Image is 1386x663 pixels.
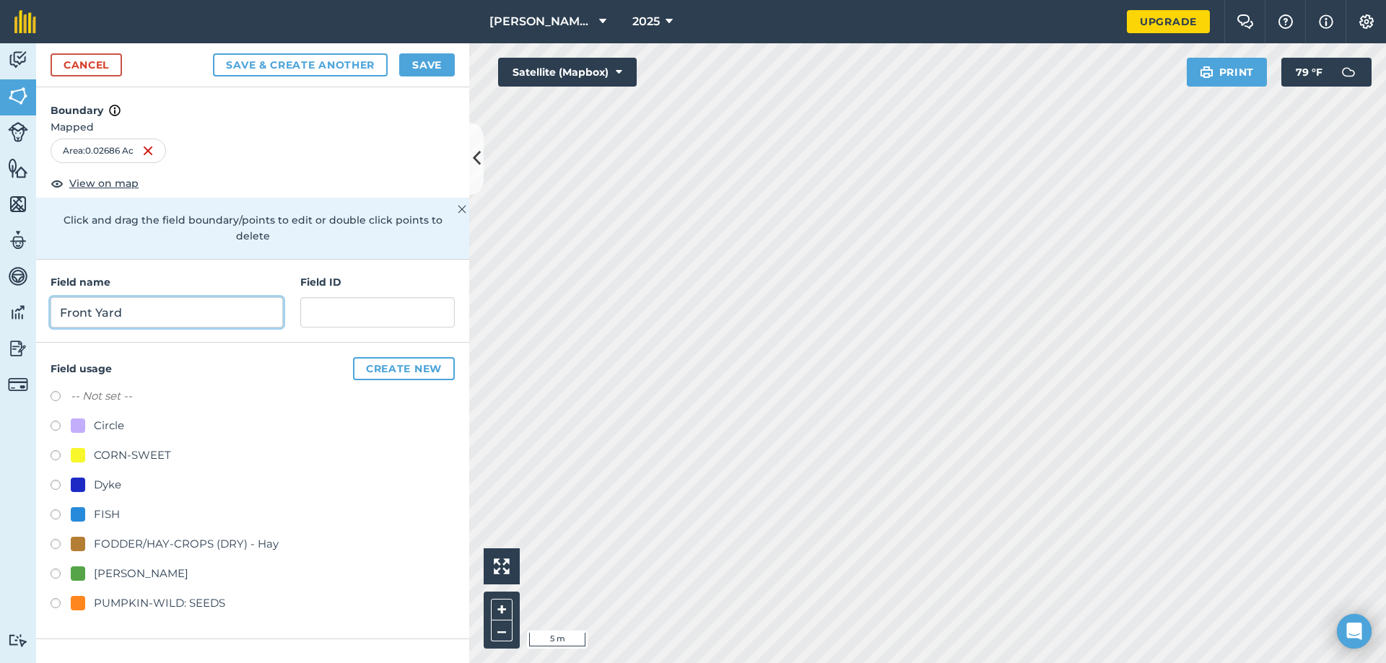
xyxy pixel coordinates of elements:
[300,274,455,290] h4: Field ID
[1319,13,1333,30] img: svg+xml;base64,PHN2ZyB4bWxucz0iaHR0cDovL3d3dy53My5vcmcvMjAwMC9zdmciIHdpZHRoPSIxNyIgaGVpZ2h0PSIxNy...
[8,302,28,323] img: svg+xml;base64,PD94bWwgdmVyc2lvbj0iMS4wIiBlbmNvZGluZz0idXRmLTgiPz4KPCEtLSBHZW5lcmF0b3I6IEFkb2JlIE...
[94,506,120,523] div: FISH
[1358,14,1375,29] img: A cog icon
[8,229,28,251] img: svg+xml;base64,PD94bWwgdmVyc2lvbj0iMS4wIiBlbmNvZGluZz0idXRmLTgiPz4KPCEtLSBHZW5lcmF0b3I6IEFkb2JlIE...
[94,476,121,493] div: Dyke
[1281,58,1372,87] button: 79 °F
[632,13,660,30] span: 2025
[8,49,28,71] img: svg+xml;base64,PD94bWwgdmVyc2lvbj0iMS4wIiBlbmNvZGluZz0idXRmLTgiPz4KPCEtLSBHZW5lcmF0b3I6IEFkb2JlIE...
[94,417,124,434] div: Circle
[94,535,279,553] div: FODDER/HAY-CROPS (DRY) - Hay
[94,447,171,464] div: CORN-SWEET
[1200,63,1213,81] img: svg+xml;base64,PHN2ZyB4bWxucz0iaHR0cDovL3d3dy53My5vcmcvMjAwMC9zdmciIHdpZHRoPSIxOSIgaGVpZ2h0PSIyNC...
[51,175,64,192] img: svg+xml;base64,PHN2ZyB4bWxucz0iaHR0cDovL3d3dy53My5vcmcvMjAwMC9zdmciIHdpZHRoPSIxOCIgaGVpZ2h0PSIyNC...
[489,13,593,30] span: [PERSON_NAME] [PERSON_NAME]
[213,53,388,76] button: Save & Create Another
[8,374,28,395] img: svg+xml;base64,PD94bWwgdmVyc2lvbj0iMS4wIiBlbmNvZGluZz0idXRmLTgiPz4KPCEtLSBHZW5lcmF0b3I6IEFkb2JlIE...
[94,594,225,612] div: PUMPKIN-WILD: SEEDS
[458,201,466,218] img: svg+xml;base64,PHN2ZyB4bWxucz0iaHR0cDovL3d3dy53My5vcmcvMjAwMC9zdmciIHdpZHRoPSIyMiIgaGVpZ2h0PSIzMC...
[51,357,455,380] h4: Field usage
[1334,58,1363,87] img: svg+xml;base64,PD94bWwgdmVyc2lvbj0iMS4wIiBlbmNvZGluZz0idXRmLTgiPz4KPCEtLSBHZW5lcmF0b3I6IEFkb2JlIE...
[51,139,166,163] div: Area : 0.02686 Ac
[94,565,188,582] div: [PERSON_NAME]
[353,357,455,380] button: Create new
[8,157,28,179] img: svg+xml;base64,PHN2ZyB4bWxucz0iaHR0cDovL3d3dy53My5vcmcvMjAwMC9zdmciIHdpZHRoPSI1NiIgaGVpZ2h0PSI2MC...
[1187,58,1268,87] button: Print
[8,85,28,107] img: svg+xml;base64,PHN2ZyB4bWxucz0iaHR0cDovL3d3dy53My5vcmcvMjAwMC9zdmciIHdpZHRoPSI1NiIgaGVpZ2h0PSI2MC...
[14,10,36,33] img: fieldmargin Logo
[1127,10,1210,33] a: Upgrade
[142,142,154,159] img: svg+xml;base64,PHN2ZyB4bWxucz0iaHR0cDovL3d3dy53My5vcmcvMjAwMC9zdmciIHdpZHRoPSIxNiIgaGVpZ2h0PSIyNC...
[8,265,28,287] img: svg+xml;base64,PD94bWwgdmVyc2lvbj0iMS4wIiBlbmNvZGluZz0idXRmLTgiPz4KPCEtLSBHZW5lcmF0b3I6IEFkb2JlIE...
[8,338,28,359] img: svg+xml;base64,PD94bWwgdmVyc2lvbj0iMS4wIiBlbmNvZGluZz0idXRmLTgiPz4KPCEtLSBHZW5lcmF0b3I6IEFkb2JlIE...
[51,53,122,76] a: Cancel
[71,387,132,405] label: -- Not set --
[51,175,139,192] button: View on map
[109,102,121,119] img: svg+xml;base64,PHN2ZyB4bWxucz0iaHR0cDovL3d3dy53My5vcmcvMjAwMC9zdmciIHdpZHRoPSIxNyIgaGVpZ2h0PSIxNy...
[1296,58,1322,87] span: 79 ° F
[491,620,513,641] button: –
[399,53,455,76] button: Save
[8,122,28,142] img: svg+xml;base64,PD94bWwgdmVyc2lvbj0iMS4wIiBlbmNvZGluZz0idXRmLTgiPz4KPCEtLSBHZW5lcmF0b3I6IEFkb2JlIE...
[1237,14,1254,29] img: Two speech bubbles overlapping with the left bubble in the forefront
[498,58,637,87] button: Satellite (Mapbox)
[1277,14,1294,29] img: A question mark icon
[8,633,28,647] img: svg+xml;base64,PD94bWwgdmVyc2lvbj0iMS4wIiBlbmNvZGluZz0idXRmLTgiPz4KPCEtLSBHZW5lcmF0b3I6IEFkb2JlIE...
[51,274,283,290] h4: Field name
[36,87,469,119] h4: Boundary
[494,558,510,574] img: Four arrows, one pointing top left, one top right, one bottom right and the last bottom left
[1337,614,1372,649] div: Open Intercom Messenger
[51,212,455,245] p: Click and drag the field boundary/points to edit or double click points to delete
[36,119,469,135] span: Mapped
[69,175,139,191] span: View on map
[8,193,28,215] img: svg+xml;base64,PHN2ZyB4bWxucz0iaHR0cDovL3d3dy53My5vcmcvMjAwMC9zdmciIHdpZHRoPSI1NiIgaGVpZ2h0PSI2MC...
[491,599,513,620] button: +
